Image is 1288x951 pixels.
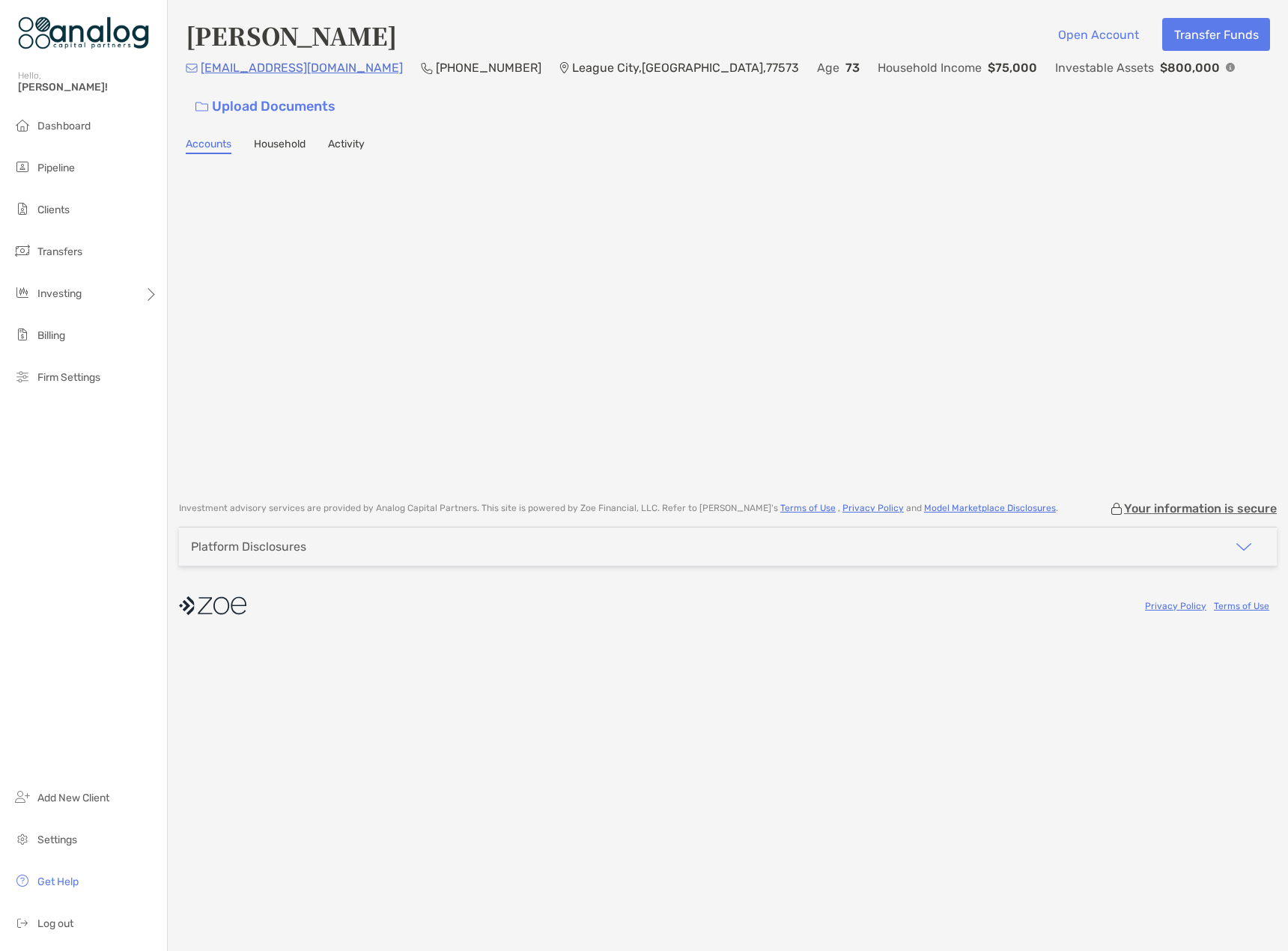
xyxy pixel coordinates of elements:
[37,287,82,300] span: Investing
[817,58,839,77] p: Age
[13,158,31,176] img: pipeline icon
[924,503,1056,513] a: Model Marketplace Disclosures
[13,914,31,932] img: logout icon
[1046,18,1150,51] button: Open Account
[201,58,403,77] p: [EMAIL_ADDRESS][DOMAIN_NAME]
[18,6,149,60] img: Zoe Logo
[780,503,836,513] a: Terms of Use
[878,58,982,77] p: Household Income
[37,329,65,342] span: Billing
[13,284,31,302] img: investing icon
[186,91,345,123] a: Upload Documents
[186,18,397,52] h4: [PERSON_NAME]
[13,367,31,385] img: firm-settings icon
[988,58,1037,77] p: $75,000
[328,138,365,154] a: Activity
[421,62,433,74] img: Phone Icon
[37,834,77,846] span: Settings
[37,245,82,258] span: Transfers
[13,325,31,343] img: billing icon
[13,872,31,890] img: get-help icon
[842,503,904,513] a: Privacy Policy
[254,138,306,154] a: Household
[191,539,306,554] div: Platform Disclosures
[37,162,75,174] span: Pipeline
[572,58,799,77] p: League City , [GEOGRAPHIC_DATA] , 77573
[37,792,109,804] span: Add New Client
[195,102,208,112] img: button icon
[186,138,231,154] a: Accounts
[18,81,158,94] span: [PERSON_NAME]!
[13,242,31,260] img: transfers icon
[13,116,31,134] img: dashboard icon
[37,917,73,930] span: Log out
[559,62,569,74] img: Location Icon
[13,788,31,806] img: add_new_client icon
[37,371,100,384] span: Firm Settings
[179,589,246,623] img: company logo
[186,64,198,73] img: Email Icon
[1124,501,1277,516] p: Your information is secure
[436,58,541,77] p: [PHONE_NUMBER]
[13,830,31,848] img: settings icon
[1226,63,1235,72] img: Info Icon
[37,120,91,132] span: Dashboard
[179,503,1058,514] p: Investment advisory services are provided by Analog Capital Partners . This site is powered by Zo...
[1145,601,1206,611] a: Privacy Policy
[845,58,860,77] p: 73
[1214,601,1269,611] a: Terms of Use
[1160,58,1220,77] p: $800,000
[1162,18,1270,51] button: Transfer Funds
[1055,58,1154,77] p: Investable Assets
[37,204,70,216] span: Clients
[13,200,31,218] img: clients icon
[1235,538,1253,556] img: icon arrow
[37,875,79,888] span: Get Help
